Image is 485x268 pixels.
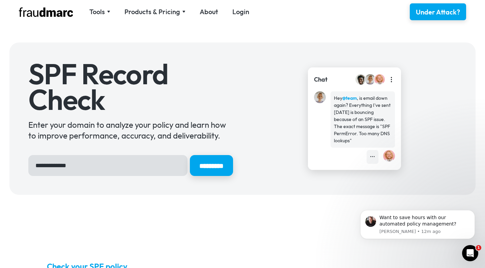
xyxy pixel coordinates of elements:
strong: @team [342,95,357,101]
a: Login [232,7,249,17]
div: Chat [314,75,327,84]
div: ••• [370,153,375,160]
a: Under Attack? [410,3,466,20]
div: Tools [89,7,105,17]
div: Hey , is email down again? Everything I've sent [DATE] is bouncing because of an SPF issue. The e... [334,95,392,144]
iframe: Intercom live chat [462,245,478,261]
div: Under Attack? [416,7,460,17]
div: Enter your domain to analyze your policy and learn how to improve performance, accuracy, and deli... [28,119,233,141]
div: Products & Pricing [124,7,180,17]
div: Products & Pricing [124,7,186,17]
div: Tools [89,7,110,17]
form: Hero Sign Up Form [28,155,233,176]
span: 1 [476,245,481,250]
iframe: Intercom notifications message [350,200,485,250]
h1: SPF Record Check [28,61,233,112]
a: About [200,7,218,17]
